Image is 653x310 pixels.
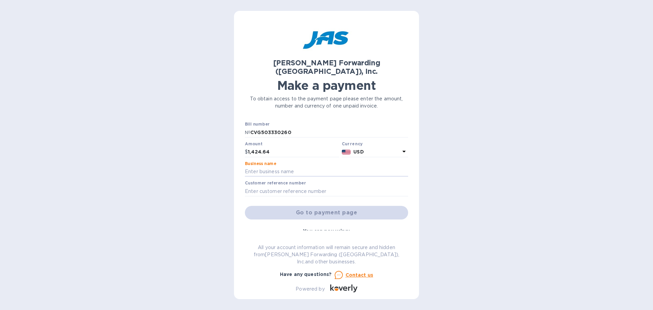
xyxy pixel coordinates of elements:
[245,162,276,166] label: Business name
[245,244,408,265] p: All your account information will remain secure and hidden from [PERSON_NAME] Forwarding ([GEOGRA...
[245,129,250,136] p: №
[342,141,363,146] b: Currency
[273,59,380,76] b: [PERSON_NAME] Forwarding ([GEOGRAPHIC_DATA]), Inc.
[296,285,324,293] p: Powered by
[245,123,269,127] label: Bill number
[245,181,306,185] label: Customer reference number
[346,272,373,278] u: Contact us
[353,149,364,154] b: USD
[250,127,408,137] input: Enter bill number
[280,272,332,277] b: Have any questions?
[342,150,351,154] img: USD
[245,95,408,110] p: To obtain access to the payment page please enter the amount, number and currency of one unpaid i...
[248,147,339,157] input: 0.00
[245,142,262,146] label: Amount
[245,167,408,177] input: Enter business name
[245,186,408,196] input: Enter customer reference number
[245,78,408,93] h1: Make a payment
[245,148,248,156] p: $
[303,228,350,234] b: You can pay using:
